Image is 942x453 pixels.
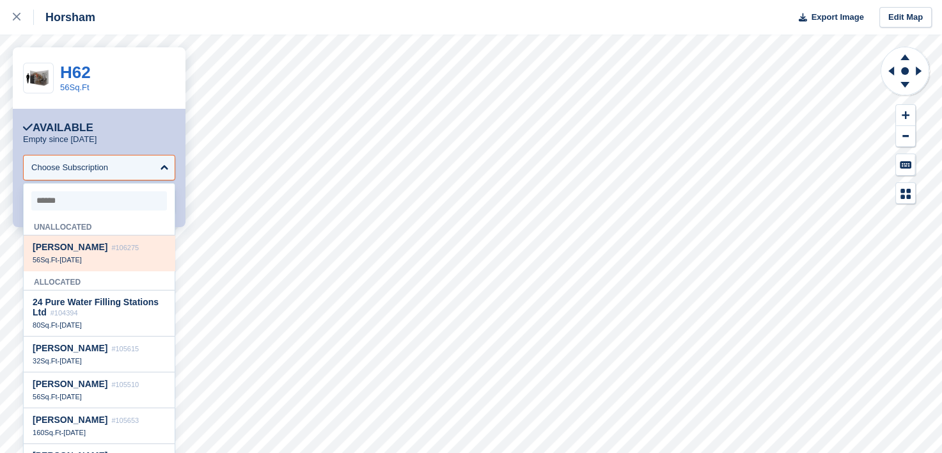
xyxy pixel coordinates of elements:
span: [DATE] [59,256,82,264]
div: Available [23,122,93,134]
span: 80Sq.Ft [33,321,58,329]
span: 56Sq.Ft [33,256,58,264]
div: - [33,392,166,401]
span: [DATE] [63,429,86,436]
span: 56Sq.Ft [33,393,58,401]
div: - [33,356,166,365]
button: Map Legend [896,183,915,204]
span: #105510 [111,381,139,388]
div: Choose Subscription [31,161,108,174]
button: Zoom Out [896,126,915,147]
span: #106275 [111,244,139,251]
span: 160Sq.Ft [33,429,61,436]
span: 24 Pure Water Filling Stations Ltd [33,297,159,317]
div: - [33,321,166,330]
span: [DATE] [59,321,82,329]
img: 56sqft.jpg [24,67,53,90]
span: [PERSON_NAME] [33,379,107,389]
div: - [33,428,166,437]
span: #105653 [111,417,139,424]
span: 32Sq.Ft [33,357,58,365]
button: Export Image [791,7,864,28]
div: - [33,255,166,264]
button: Keyboard Shortcuts [896,154,915,175]
span: [PERSON_NAME] [33,343,107,353]
a: 56Sq.Ft [60,83,90,92]
span: [DATE] [59,357,82,365]
a: Edit Map [879,7,932,28]
span: #105615 [111,345,139,353]
button: Zoom In [896,105,915,126]
div: Allocated [24,271,175,290]
span: [PERSON_NAME] [33,242,107,252]
div: Horsham [34,10,95,25]
span: Export Image [811,11,863,24]
span: [PERSON_NAME] [33,415,107,425]
div: Unallocated [24,216,175,235]
span: #104394 [51,309,78,317]
p: Empty since [DATE] [23,134,97,145]
a: H62 [60,63,91,82]
span: [DATE] [59,393,82,401]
